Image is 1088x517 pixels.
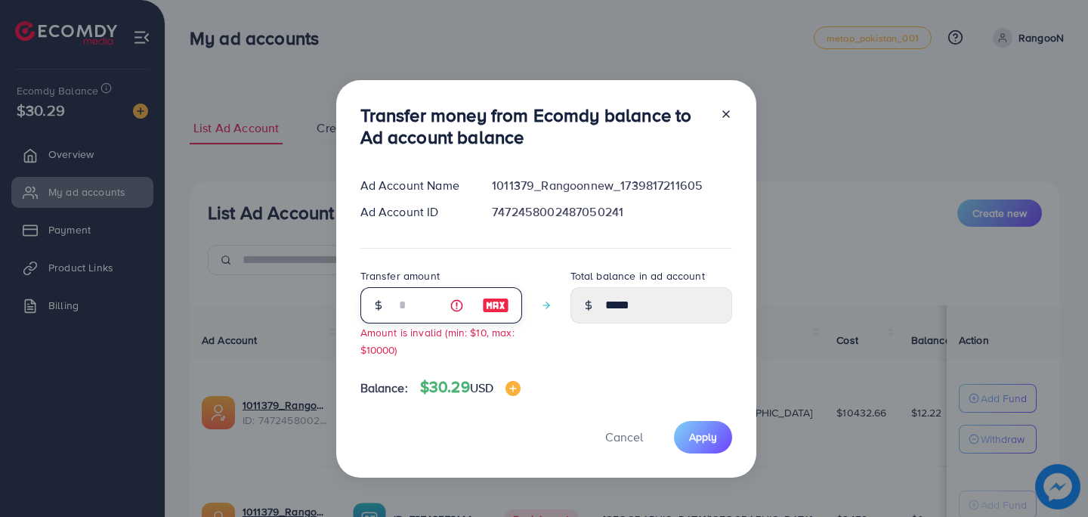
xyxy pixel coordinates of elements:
span: Apply [689,429,717,444]
span: Cancel [605,429,643,445]
h3: Transfer money from Ecomdy balance to Ad account balance [360,104,708,148]
h4: $30.29 [420,378,521,397]
div: Ad Account Name [348,177,481,194]
label: Total balance in ad account [570,268,705,283]
span: USD [470,379,493,396]
div: Ad Account ID [348,203,481,221]
div: 7472458002487050241 [480,203,743,221]
button: Cancel [586,421,662,454]
span: Balance: [360,379,408,397]
img: image [505,381,521,396]
label: Transfer amount [360,268,440,283]
img: image [482,296,509,314]
small: Amount is invalid (min: $10, max: $10000) [360,325,515,357]
div: 1011379_Rangoonnew_1739817211605 [480,177,743,194]
button: Apply [674,421,732,454]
